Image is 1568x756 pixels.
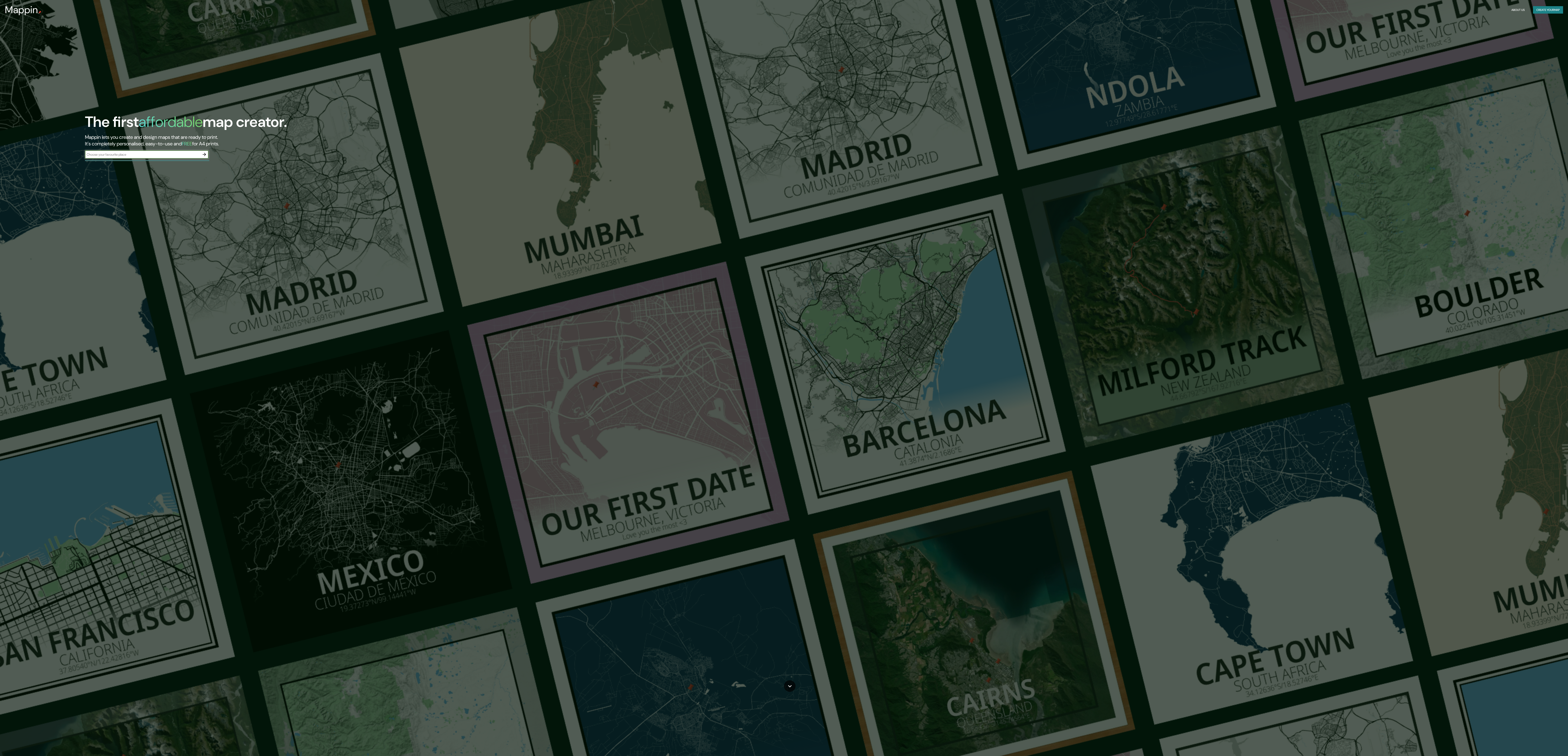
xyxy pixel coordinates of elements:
[85,152,200,157] input: Choose your favourite place
[1533,6,1563,14] button: Create yourmap
[5,4,38,16] h3: Mappin
[1510,6,1526,14] button: About Us
[182,140,192,147] h5: FREE
[139,112,203,131] h1: affordable
[85,134,869,147] h2: Mappin lets you create and design maps that are ready to print. It's completely personalised, eas...
[38,11,41,14] img: mappin-pin
[85,113,287,134] h1: The first map creator.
